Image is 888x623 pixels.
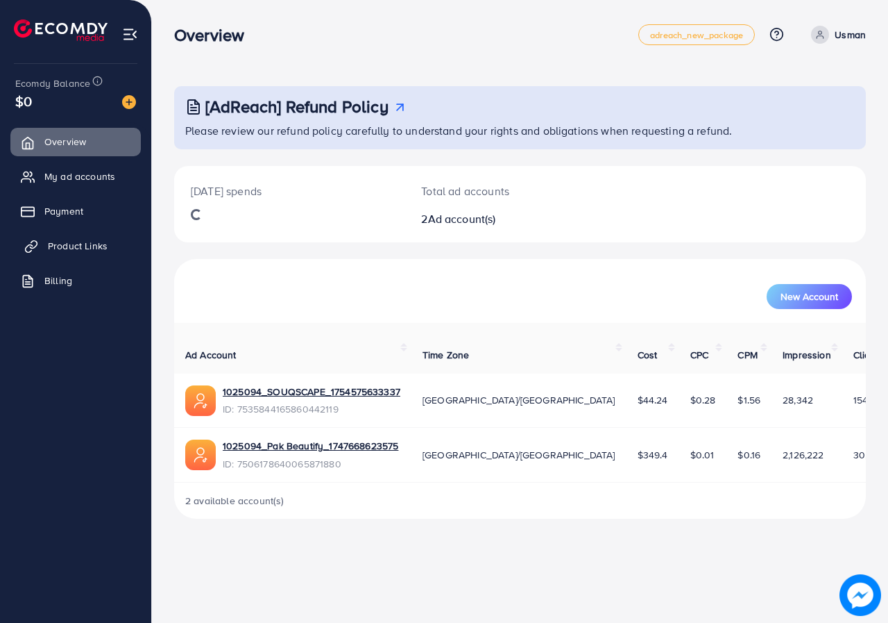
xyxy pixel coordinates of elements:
span: 2 available account(s) [185,494,284,508]
span: adreach_new_package [650,31,743,40]
span: Billing [44,274,72,288]
a: 1025094_SOUQSCAPE_1754575633337 [223,385,400,399]
a: My ad accounts [10,163,141,190]
span: Impression [783,348,831,362]
span: $0 [15,91,32,111]
button: New Account [767,284,852,309]
h2: 2 [421,213,561,226]
h3: Overview [174,25,255,45]
span: [GEOGRAPHIC_DATA]/[GEOGRAPHIC_DATA] [422,393,615,407]
img: image [122,95,136,109]
span: $44.24 [638,393,668,407]
a: Usman [805,26,866,44]
a: Billing [10,267,141,294]
p: Total ad accounts [421,183,561,199]
span: CPC [690,348,708,362]
a: Payment [10,197,141,225]
span: $0.16 [737,448,760,462]
span: Ad Account [185,348,237,362]
span: Time Zone [422,348,469,362]
img: menu [122,26,138,42]
img: image [839,574,881,616]
span: Cost [638,348,658,362]
h3: [AdReach] Refund Policy [205,97,388,117]
span: $1.56 [737,393,760,407]
p: Usman [835,26,866,43]
span: 28,342 [783,393,813,407]
span: New Account [780,292,838,301]
a: Product Links [10,232,141,260]
img: ic-ads-acc.e4c84228.svg [185,385,216,416]
a: adreach_new_package [638,24,755,45]
span: Clicks [853,348,880,362]
span: ID: 7506178640065871880 [223,457,398,471]
span: Ecomdy Balance [15,76,90,90]
img: logo [14,19,108,41]
span: 154 [853,393,868,407]
span: 30,022 [853,448,885,462]
span: Payment [44,204,83,218]
span: [GEOGRAPHIC_DATA]/[GEOGRAPHIC_DATA] [422,448,615,462]
span: 2,126,222 [783,448,823,462]
span: ID: 7535844165860442119 [223,402,400,416]
img: ic-ads-acc.e4c84228.svg [185,440,216,470]
span: My ad accounts [44,169,115,183]
span: Product Links [48,239,108,253]
span: Ad account(s) [428,211,496,226]
span: CPM [737,348,757,362]
p: [DATE] spends [191,183,388,199]
span: $0.28 [690,393,716,407]
a: Overview [10,128,141,156]
a: 1025094_Pak Beautify_1747668623575 [223,439,398,453]
span: $0.01 [690,448,715,462]
p: Please review our refund policy carefully to understand your rights and obligations when requesti... [185,122,857,139]
span: Overview [44,135,86,149]
span: $349.4 [638,448,668,462]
